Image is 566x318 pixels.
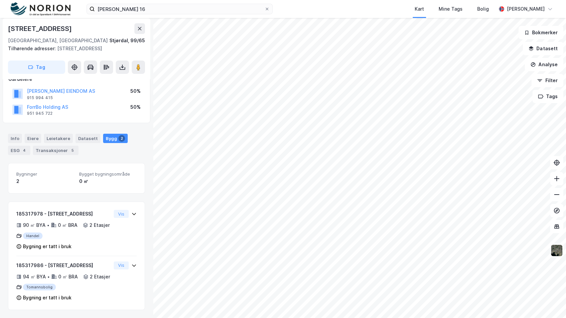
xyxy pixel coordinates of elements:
div: 2 Etasjer [89,221,110,229]
button: Datasett [523,42,563,55]
button: Tag [8,61,65,74]
div: 50% [130,103,141,111]
div: Leietakere [44,134,73,143]
div: Stjørdal, 99/65 [109,37,145,45]
div: Kontrollprogram for chat [533,286,566,318]
div: 2 [118,135,125,142]
span: Bygninger [16,171,74,177]
div: 4 [21,147,28,154]
div: 50% [130,87,141,95]
button: Vis [114,210,129,218]
div: Bygning er tatt i bruk [23,294,71,302]
iframe: Chat Widget [533,286,566,318]
div: 90 ㎡ BYA [23,221,46,229]
button: Analyse [525,58,563,71]
div: 5 [69,147,76,154]
img: norion-logo.80e7a08dc31c2e691866.png [11,2,71,16]
div: 0 ㎡ BRA [58,221,77,229]
span: Bygget bygningsområde [79,171,137,177]
button: Bokmerker [518,26,563,39]
div: 2 [16,177,74,185]
div: Transaksjoner [33,146,78,155]
div: Bygning er tatt i bruk [23,242,71,250]
div: Info [8,134,22,143]
div: 185317978 - [STREET_ADDRESS] [16,210,111,218]
div: 185317986 - [STREET_ADDRESS] [16,261,111,269]
div: [STREET_ADDRESS] [8,45,140,53]
div: • [47,223,50,228]
div: [GEOGRAPHIC_DATA], [GEOGRAPHIC_DATA] [8,37,108,45]
div: ESG [8,146,30,155]
button: Vis [114,261,129,269]
input: Søk på adresse, matrikkel, gårdeiere, leietakere eller personer [95,4,264,14]
div: [PERSON_NAME] [507,5,545,13]
div: Datasett [75,134,100,143]
div: 2 Etasjer [90,273,110,281]
div: 915 994 415 [27,95,53,100]
div: Eiere [25,134,41,143]
div: [STREET_ADDRESS] [8,23,73,34]
button: Tags [532,90,563,103]
button: Filter [531,74,563,87]
img: 9k= [550,244,563,257]
div: • [47,274,50,279]
div: 0 ㎡ BRA [58,273,78,281]
span: Tilhørende adresser: [8,46,57,51]
div: Bygg [103,134,128,143]
div: Bolig [477,5,489,13]
div: 951 945 722 [27,111,53,116]
div: 94 ㎡ BYA [23,273,46,281]
div: Kart [415,5,424,13]
div: Mine Tags [439,5,463,13]
div: 0 ㎡ [79,177,137,185]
